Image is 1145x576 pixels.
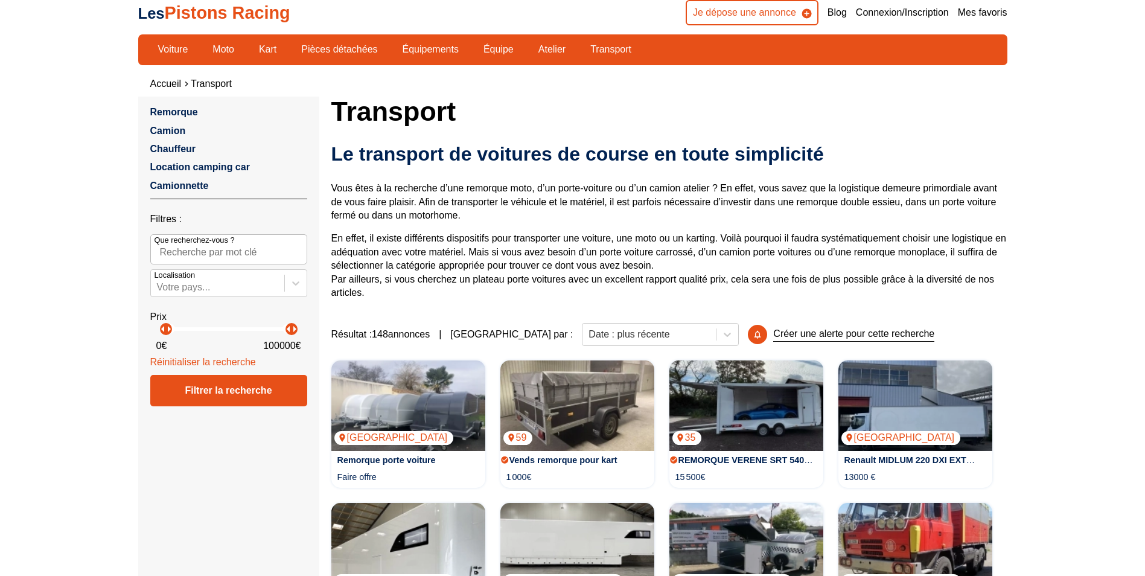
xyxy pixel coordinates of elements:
[582,39,639,60] a: Transport
[331,182,1007,222] p: Vous êtes à la recherche d’une remorque moto, d’un porte-voiture ou d’un camion atelier ? En effe...
[150,126,186,136] a: Camion
[150,310,307,324] p: Prix
[503,431,533,444] p: 59
[476,39,521,60] a: Équipe
[500,360,654,451] img: Vends remorque pour kart
[672,431,702,444] p: 35
[138,5,165,22] span: Les
[337,471,377,483] p: Faire offre
[331,97,1007,126] h1: Transport
[828,6,847,19] a: Blog
[395,39,467,60] a: Équipements
[331,142,1007,166] h2: Le transport de voitures de course en toute simplicité
[150,78,182,89] a: Accueil
[150,39,196,60] a: Voiture
[263,339,301,353] p: 100000 €
[773,327,934,341] p: Créer une alerte pour cette recherche
[150,375,307,406] div: Filtrer la recherche
[509,455,617,465] a: Vends remorque pour kart
[334,431,454,444] p: [GEOGRAPHIC_DATA]
[287,322,302,336] p: arrow_right
[251,39,284,60] a: Kart
[844,455,1007,465] a: Renault MIDLUM 220 DXI EXTRA-LONG
[156,339,167,353] p: 0 €
[838,360,992,451] img: Renault MIDLUM 220 DXI EXTRA-LONG
[675,471,706,483] p: 15 500€
[150,144,196,154] a: Chauffeur
[191,78,232,89] a: Transport
[506,471,532,483] p: 1 000€
[531,39,573,60] a: Atelier
[844,471,876,483] p: 13000 €
[856,6,949,19] a: Connexion/Inscription
[841,431,961,444] p: [GEOGRAPHIC_DATA]
[958,6,1007,19] a: Mes favoris
[293,39,385,60] a: Pièces détachées
[838,360,992,451] a: Renault MIDLUM 220 DXI EXTRA-LONG[GEOGRAPHIC_DATA]
[337,455,436,465] a: Remorque porte voiture
[678,455,818,465] a: REMORQUE VERENE SRT 540 ST
[150,181,209,191] a: Camionnette
[157,282,159,293] input: Votre pays...
[150,162,250,172] a: Location camping car
[150,213,307,226] p: Filtres :
[450,328,573,341] p: [GEOGRAPHIC_DATA] par :
[669,360,823,451] img: REMORQUE VERENE SRT 540 ST
[331,328,430,341] span: Résultat : 148 annonces
[205,39,242,60] a: Moto
[138,3,290,22] a: LesPistons Racing
[439,328,441,341] span: |
[162,322,176,336] p: arrow_right
[155,235,235,246] p: Que recherchez-vous ?
[155,270,196,281] p: Localisation
[331,360,485,451] img: Remorque porte voiture
[331,232,1007,299] p: En effet, il existe différents dispositifs pour transporter une voiture, une moto ou un karting. ...
[150,357,256,367] a: Réinitialiser la recherche
[150,234,307,264] input: Que recherchez-vous ?
[331,360,485,451] a: Remorque porte voiture[GEOGRAPHIC_DATA]
[150,107,198,117] a: Remorque
[281,322,296,336] p: arrow_left
[156,322,170,336] p: arrow_left
[669,360,823,451] a: REMORQUE VERENE SRT 540 ST35
[500,360,654,451] a: Vends remorque pour kart59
